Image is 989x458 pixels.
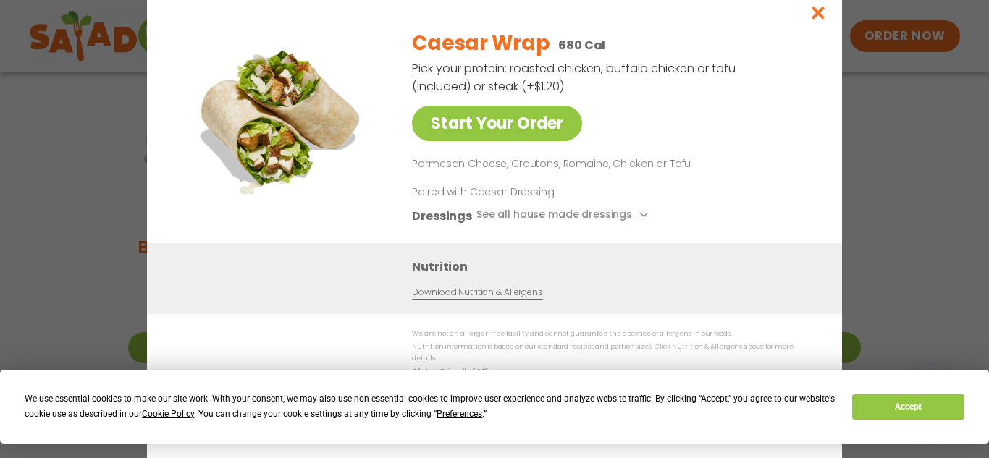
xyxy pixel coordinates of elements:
h3: Dressings [412,206,472,224]
h2: Caesar Wrap [412,28,550,59]
p: Nutrition information is based on our standard recipes and portion sizes. Click Nutrition & Aller... [412,342,813,364]
strong: Gluten Friendly (GF) [412,367,487,376]
span: Preferences [437,409,482,419]
div: We use essential cookies to make our site work. With your consent, we may also use non-essential ... [25,391,835,422]
a: Start Your Order [412,106,582,141]
img: Featured product photo for Caesar Wrap [180,17,382,220]
h3: Nutrition [412,257,820,275]
p: Parmesan Cheese, Croutons, Romaine, Chicken or Tofu [412,156,807,173]
button: See all house made dressings [476,206,652,224]
a: Download Nutrition & Allergens [412,285,542,299]
span: Cookie Policy [142,409,194,419]
p: Paired with Caesar Dressing [412,184,680,199]
p: We are not an allergen free facility and cannot guarantee the absence of allergens in our foods. [412,328,813,339]
p: Pick your protein: roasted chicken, buffalo chicken or tofu (included) or steak (+$1.20) [412,59,738,96]
p: 680 Cal [558,36,605,54]
button: Accept [852,394,964,420]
